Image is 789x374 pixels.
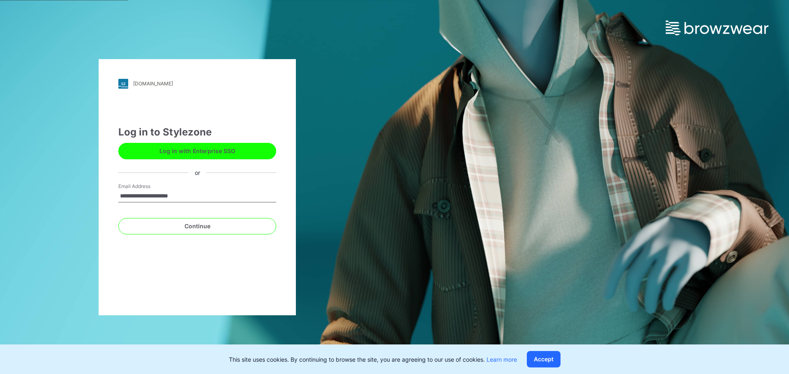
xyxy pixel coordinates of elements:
[229,355,517,364] p: This site uses cookies. By continuing to browse the site, you are agreeing to our use of cookies.
[487,356,517,363] a: Learn more
[666,21,768,35] img: browzwear-logo.e42bd6dac1945053ebaf764b6aa21510.svg
[118,79,128,89] img: stylezone-logo.562084cfcfab977791bfbf7441f1a819.svg
[527,351,561,367] button: Accept
[118,143,276,159] button: Log in with Enterprise SSO
[118,79,276,89] a: [DOMAIN_NAME]
[188,168,207,177] div: or
[118,183,176,190] label: Email Address
[118,125,276,140] div: Log in to Stylezone
[133,80,173,87] div: [DOMAIN_NAME]
[118,218,276,234] button: Continue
